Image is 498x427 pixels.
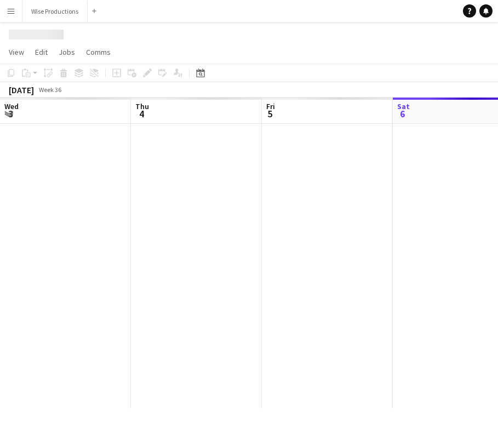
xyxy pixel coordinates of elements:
[134,107,149,120] span: 4
[265,107,275,120] span: 5
[54,45,79,59] a: Jobs
[397,101,410,111] span: Sat
[9,84,34,95] div: [DATE]
[82,45,115,59] a: Comms
[266,101,275,111] span: Fri
[86,47,111,57] span: Comms
[22,1,88,22] button: Wise Productions
[31,45,52,59] a: Edit
[135,101,149,111] span: Thu
[3,107,19,120] span: 3
[9,47,24,57] span: View
[396,107,410,120] span: 6
[4,45,28,59] a: View
[35,47,48,57] span: Edit
[59,47,75,57] span: Jobs
[36,86,64,94] span: Week 36
[4,101,19,111] span: Wed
